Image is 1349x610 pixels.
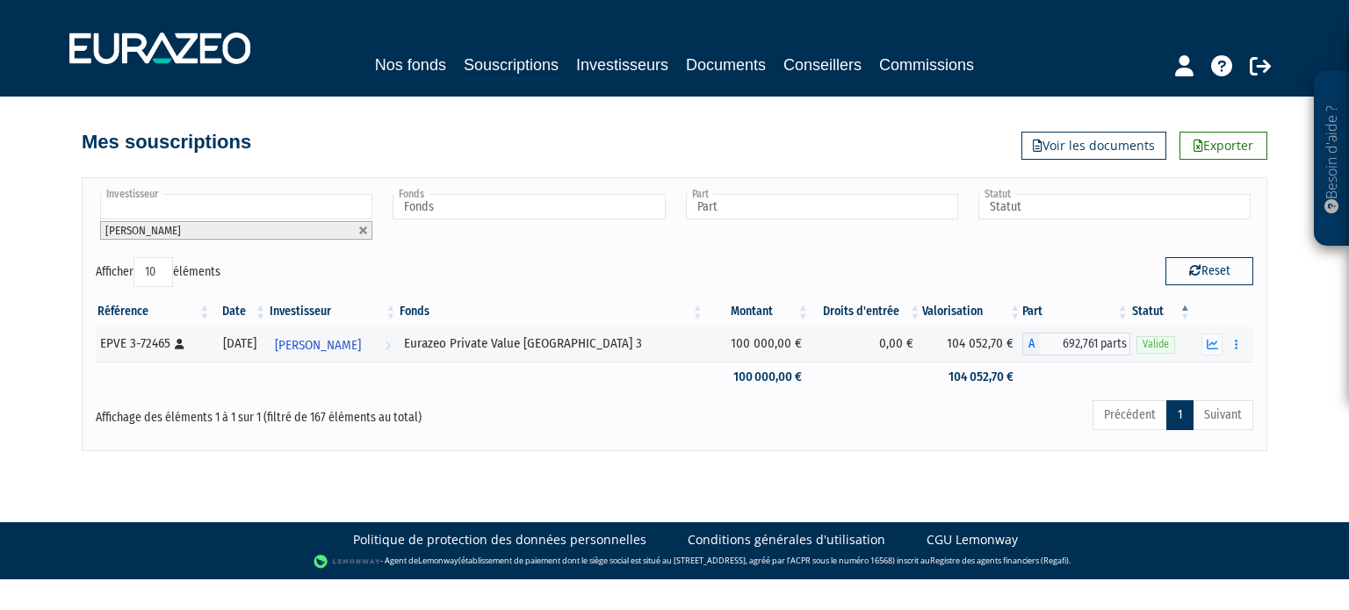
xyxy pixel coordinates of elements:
a: Conseillers [783,53,862,77]
div: Eurazeo Private Value [GEOGRAPHIC_DATA] 3 [404,334,698,353]
td: 0,00 € [811,327,922,362]
img: logo-lemonway.png [314,553,381,571]
a: Exporter [1179,132,1267,160]
select: Afficheréléments [133,257,173,287]
a: Voir les documents [1021,132,1166,160]
th: Montant: activer pour trier la colonne par ordre croissant [705,297,811,327]
th: Statut : activer pour trier la colonne par ordre d&eacute;croissant [1130,297,1193,327]
span: 692,761 parts [1040,333,1130,355]
div: Affichage des éléments 1 à 1 sur 1 (filtré de 167 éléments au total) [96,398,563,427]
th: Part: activer pour trier la colonne par ordre croissant [1022,297,1130,327]
th: Référence : activer pour trier la colonne par ordre croissant [96,297,212,327]
span: [PERSON_NAME] [275,329,361,362]
td: 100 000,00 € [705,327,811,362]
button: Reset [1165,257,1253,285]
span: Valide [1136,336,1175,353]
a: Investisseurs [576,53,668,77]
img: 1732889491-logotype_eurazeo_blanc_rvb.png [69,32,250,64]
a: Conditions générales d'utilisation [688,531,885,549]
th: Investisseur: activer pour trier la colonne par ordre croissant [268,297,398,327]
i: [Français] Personne physique [175,339,184,349]
th: Droits d'entrée: activer pour trier la colonne par ordre croissant [811,297,922,327]
span: [PERSON_NAME] [105,224,181,237]
div: [DATE] [218,334,262,353]
td: 100 000,00 € [705,362,811,392]
h4: Mes souscriptions [82,132,251,153]
a: Registre des agents financiers (Regafi) [930,555,1069,566]
a: Souscriptions [464,53,559,80]
a: Politique de protection des données personnelles [353,531,646,549]
label: Afficher éléments [96,257,220,287]
a: Documents [686,53,766,77]
a: Lemonway [418,555,458,566]
a: Nos fonds [375,53,446,77]
div: - Agent de (établissement de paiement dont le siège social est situé au [STREET_ADDRESS], agréé p... [18,553,1331,571]
a: CGU Lemonway [927,531,1018,549]
i: Voir l'investisseur [385,329,391,362]
a: 1 [1166,400,1194,430]
div: EPVE 3-72465 [100,334,206,353]
th: Valorisation: activer pour trier la colonne par ordre croissant [922,297,1022,327]
td: 104 052,70 € [922,362,1022,392]
th: Fonds: activer pour trier la colonne par ordre croissant [398,297,704,327]
span: A [1022,333,1040,355]
th: Date: activer pour trier la colonne par ordre croissant [212,297,268,327]
div: A - Eurazeo Private Value Europe 3 [1022,333,1130,355]
p: Besoin d'aide ? [1322,80,1342,238]
a: [PERSON_NAME] [268,327,398,362]
a: Commissions [879,53,974,77]
td: 104 052,70 € [922,327,1022,362]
